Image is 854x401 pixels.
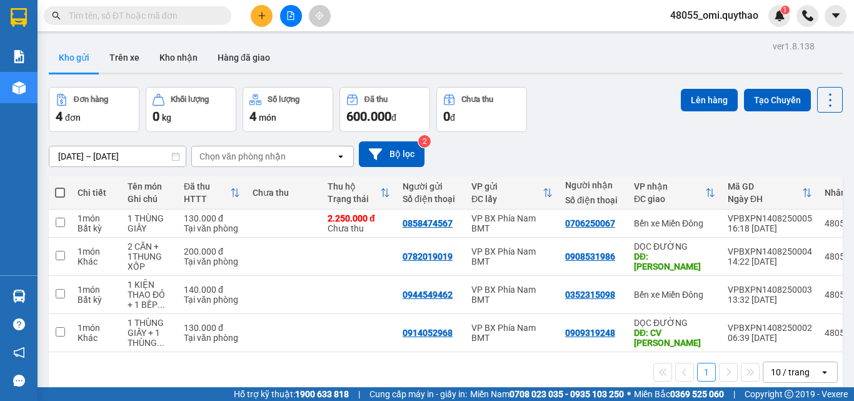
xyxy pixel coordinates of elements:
div: VP gửi [471,181,543,191]
div: 1 KIỆN THAO ĐỎ + 1 BẾP GA [128,280,171,310]
button: Đã thu600.000đ [339,87,430,132]
span: 48055_omi.quythao [660,8,768,23]
div: 1 THÙNG GIẤY + 1 THÙNG XỐP [128,318,171,348]
div: Ngày ĐH [728,194,802,204]
div: VP nhận [634,181,705,191]
button: Trên xe [99,43,149,73]
div: 0352315098 [565,290,615,300]
div: Trạng thái [328,194,380,204]
div: Đơn hàng [74,95,108,104]
div: Tại văn phòng [184,333,240,343]
span: plus [258,11,266,20]
div: 13:32 [DATE] [728,295,812,305]
span: ⚪️ [627,392,631,397]
div: Ghi chú [128,194,171,204]
div: Tên món [128,181,171,191]
span: 0 [153,109,159,124]
span: question-circle [13,318,25,330]
sup: 1 [781,6,790,14]
span: 1 [783,6,787,14]
div: VP BX Phía Nam BMT [471,213,553,233]
div: Số điện thoại [565,195,621,205]
div: Chưa thu [461,95,493,104]
div: 10 / trang [771,366,810,378]
strong: 0369 525 060 [670,389,724,399]
span: đơn [65,113,81,123]
span: file-add [286,11,295,20]
button: Đơn hàng4đơn [49,87,139,132]
div: Tại văn phòng [184,295,240,305]
div: 16:18 [DATE] [728,223,812,233]
strong: 0708 023 035 - 0935 103 250 [510,389,624,399]
div: 0944549462 [403,290,453,300]
div: 1 THÙNG GIẤY [128,213,171,233]
span: kg [162,113,171,123]
th: Toggle SortBy [178,176,246,210]
div: Chưa thu [253,188,315,198]
button: Hàng đã giao [208,43,280,73]
th: Toggle SortBy [321,176,396,210]
input: Tìm tên, số ĐT hoặc mã đơn [69,9,216,23]
div: ver 1.8.138 [773,39,815,53]
div: Thu hộ [328,181,380,191]
img: icon-new-feature [774,10,785,21]
div: VPBXPN1408250002 [728,323,812,333]
th: Toggle SortBy [628,176,721,210]
div: 06:39 [DATE] [728,333,812,343]
div: Bến xe Miền Đông [634,218,715,228]
span: 4 [56,109,63,124]
div: Khối lượng [171,95,209,104]
div: 0909319248 [565,328,615,338]
span: notification [13,347,25,358]
div: 200.000 đ [184,246,240,256]
div: DỌC ĐƯỜNG [634,241,715,251]
sup: 2 [418,135,431,148]
div: 0908531986 [565,251,615,261]
div: VPBXPN1408250005 [728,213,812,223]
div: Chi tiết [78,188,115,198]
svg: open [820,367,830,377]
button: caret-down [825,5,846,27]
button: file-add [280,5,302,27]
img: warehouse-icon [13,81,26,94]
div: Bất kỳ [78,223,115,233]
button: Bộ lọc [359,141,424,167]
div: 1 món [78,323,115,333]
span: 4 [249,109,256,124]
div: HTTT [184,194,230,204]
span: 0 [443,109,450,124]
div: Tại văn phòng [184,223,240,233]
div: Số lượng [268,95,299,104]
button: Chưa thu0đ [436,87,527,132]
div: Chưa thu [328,213,390,233]
th: Toggle SortBy [465,176,559,210]
button: Lên hàng [681,89,738,111]
input: Select a date range. [49,146,186,166]
span: món [259,113,276,123]
div: 2.250.000 đ [328,213,390,223]
div: 14:22 [DATE] [728,256,812,266]
div: VPBXPN1408250004 [728,246,812,256]
span: search [52,11,61,20]
div: Số điện thoại [403,194,459,204]
div: Đã thu [184,181,230,191]
strong: 1900 633 818 [295,389,349,399]
svg: open [336,151,346,161]
div: Khác [78,256,115,266]
div: DỌC ĐƯỜNG [634,318,715,328]
button: plus [251,5,273,27]
img: solution-icon [13,50,26,63]
div: 1 món [78,246,115,256]
div: DĐ: CV THANH LỄ [634,328,715,348]
button: aim [309,5,331,27]
button: Tạo Chuyến [744,89,811,111]
span: 600.000 [346,109,391,124]
span: | [733,387,735,401]
img: warehouse-icon [13,290,26,303]
span: copyright [785,390,793,398]
button: Khối lượng0kg [146,87,236,132]
div: Chọn văn phòng nhận [199,150,286,163]
span: ... [158,300,165,310]
span: đ [450,113,455,123]
div: DĐ: ĐỨC HÒA [634,251,715,272]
